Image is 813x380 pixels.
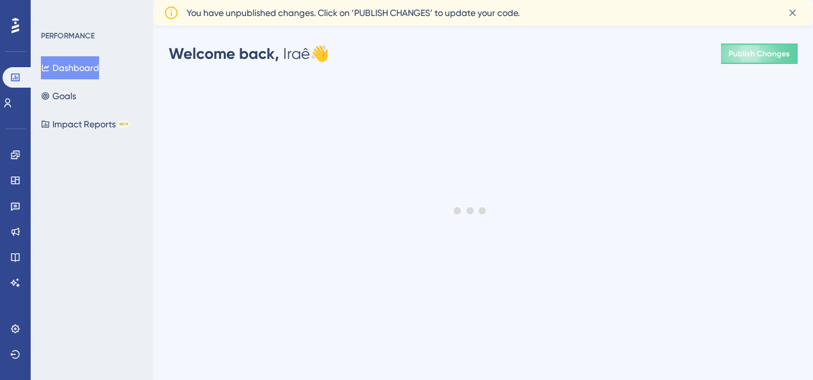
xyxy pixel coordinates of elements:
button: Publish Changes [721,44,798,64]
button: Dashboard [41,56,99,79]
span: Welcome back, [169,44,279,63]
span: Publish Changes [729,49,790,59]
span: You have unpublished changes. Click on ‘PUBLISH CHANGES’ to update your code. [187,5,520,20]
div: BETA [118,121,130,127]
div: Iraê 👋 [169,44,329,64]
div: PERFORMANCE [41,31,95,41]
button: Goals [41,84,76,107]
button: Impact ReportsBETA [41,113,130,136]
